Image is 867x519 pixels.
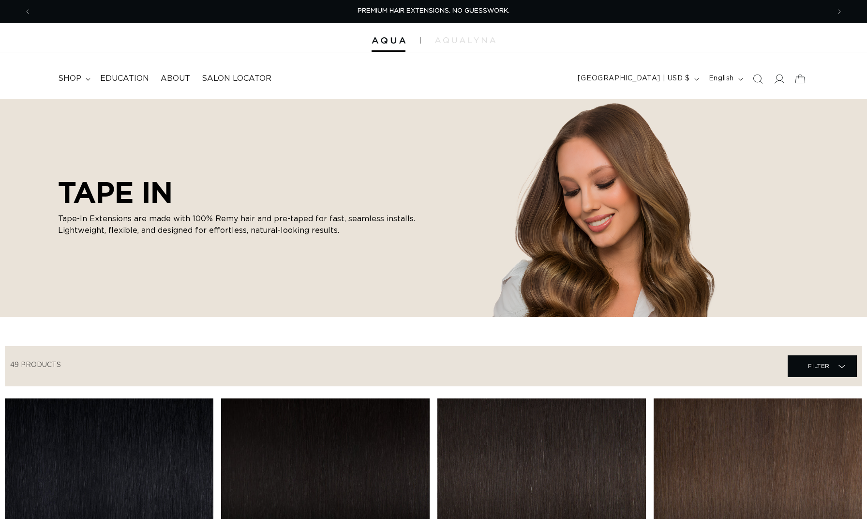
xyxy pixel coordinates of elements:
a: About [155,68,196,90]
span: shop [58,74,81,84]
span: 49 products [10,362,61,368]
span: PREMIUM HAIR EXTENSIONS. NO GUESSWORK. [358,8,509,14]
h2: TAPE IN [58,175,426,209]
span: Filter [808,357,830,375]
a: Salon Locator [196,68,277,90]
span: Salon Locator [202,74,271,84]
summary: shop [52,68,94,90]
img: Aqua Hair Extensions [372,37,405,44]
summary: Search [747,68,768,90]
button: Previous announcement [17,2,38,21]
summary: Filter [788,355,857,377]
button: English [703,70,747,88]
span: Education [100,74,149,84]
p: Tape-In Extensions are made with 100% Remy hair and pre-taped for fast, seamless installs. Lightw... [58,213,426,236]
img: aqualyna.com [435,37,495,43]
a: Education [94,68,155,90]
span: [GEOGRAPHIC_DATA] | USD $ [578,74,690,84]
button: [GEOGRAPHIC_DATA] | USD $ [572,70,703,88]
button: Next announcement [829,2,850,21]
span: English [709,74,734,84]
span: About [161,74,190,84]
